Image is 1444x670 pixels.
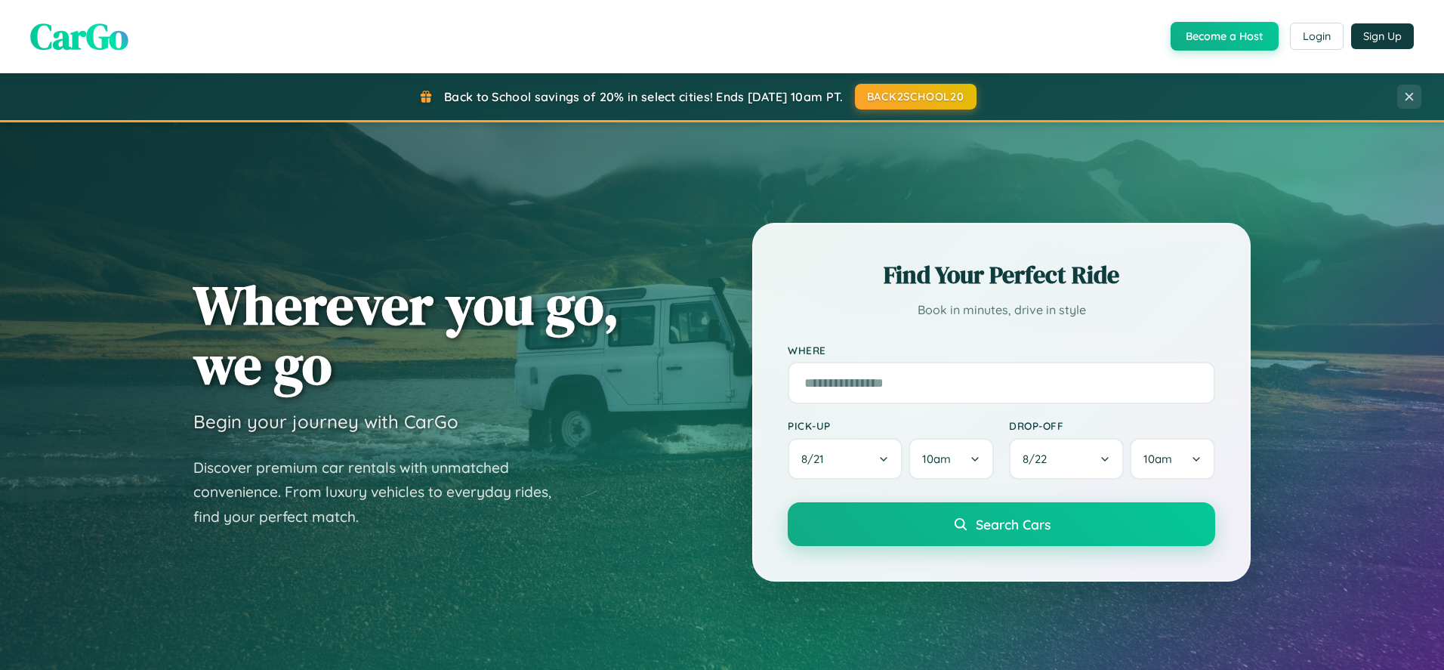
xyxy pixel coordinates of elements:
[1130,438,1215,480] button: 10am
[1009,419,1215,432] label: Drop-off
[788,438,903,480] button: 8/21
[801,452,832,466] span: 8 / 21
[855,84,977,110] button: BACK2SCHOOL20
[1143,452,1172,466] span: 10am
[193,410,458,433] h3: Begin your journey with CarGo
[1023,452,1054,466] span: 8 / 22
[909,438,994,480] button: 10am
[788,258,1215,292] h2: Find Your Perfect Ride
[444,89,843,104] span: Back to School savings of 20% in select cities! Ends [DATE] 10am PT.
[1171,22,1279,51] button: Become a Host
[30,11,128,61] span: CarGo
[922,452,951,466] span: 10am
[788,502,1215,546] button: Search Cars
[1351,23,1414,49] button: Sign Up
[193,455,571,530] p: Discover premium car rentals with unmatched convenience. From luxury vehicles to everyday rides, ...
[1009,438,1124,480] button: 8/22
[976,516,1051,533] span: Search Cars
[788,419,994,432] label: Pick-up
[788,299,1215,321] p: Book in minutes, drive in style
[1290,23,1344,50] button: Login
[193,275,619,394] h1: Wherever you go, we go
[788,343,1215,356] label: Where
